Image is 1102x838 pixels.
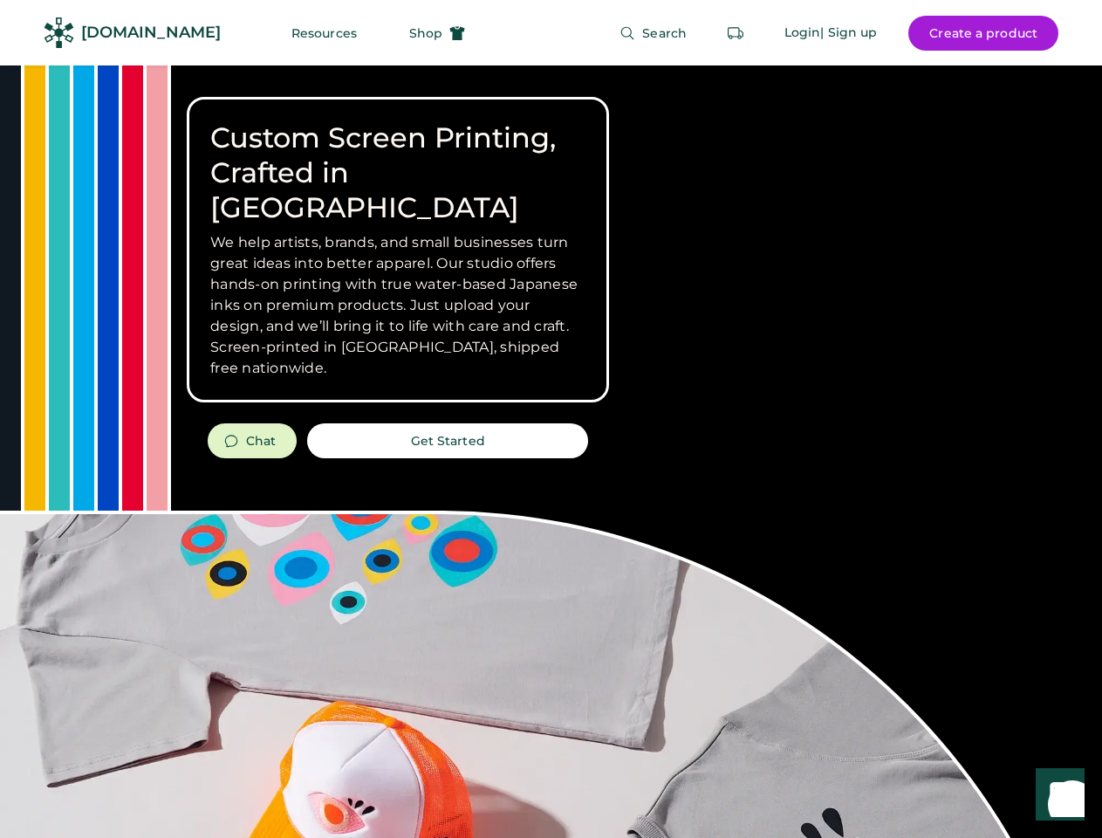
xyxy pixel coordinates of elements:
h3: We help artists, brands, and small businesses turn great ideas into better apparel. Our studio of... [210,232,585,379]
div: [DOMAIN_NAME] [81,22,221,44]
div: | Sign up [820,24,877,42]
button: Resources [270,16,378,51]
span: Search [642,27,687,39]
iframe: Front Chat [1019,759,1094,835]
button: Get Started [307,423,588,458]
span: Shop [409,27,442,39]
button: Chat [208,423,297,458]
div: Login [784,24,821,42]
button: Shop [388,16,486,51]
button: Search [599,16,708,51]
button: Create a product [908,16,1058,51]
button: Retrieve an order [718,16,753,51]
img: Rendered Logo - Screens [44,17,74,48]
h1: Custom Screen Printing, Crafted in [GEOGRAPHIC_DATA] [210,120,585,225]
